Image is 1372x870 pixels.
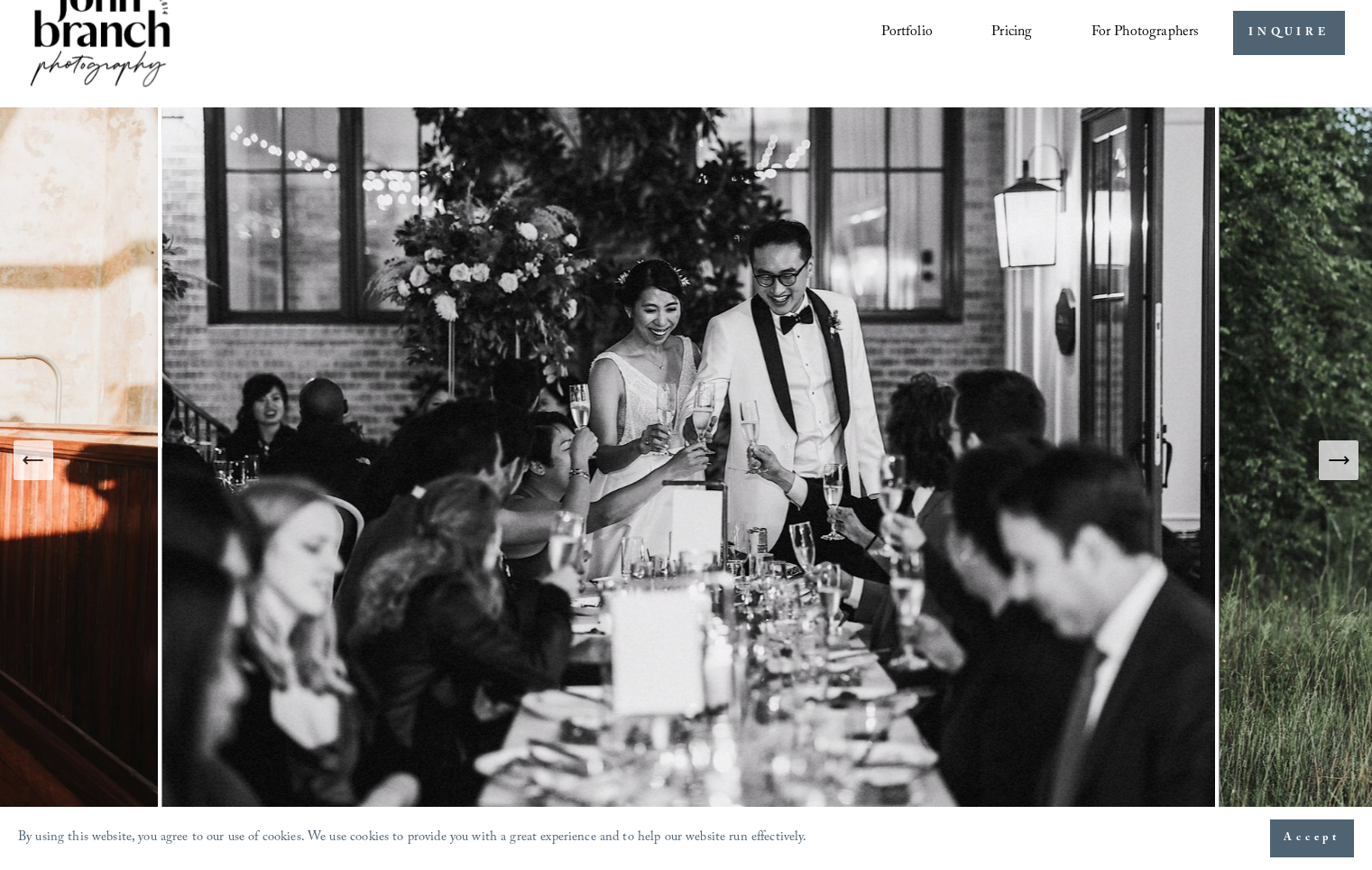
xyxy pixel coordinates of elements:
[991,18,1032,49] a: Pricing
[162,107,1220,812] img: The Bradford Wedding Photography
[14,440,53,480] button: Previous Slide
[1284,829,1340,847] span: Accept
[881,18,932,49] a: Portfolio
[1091,18,1200,49] a: folder dropdown
[1091,19,1200,47] span: For Photographers
[18,826,807,852] p: By using this website, you agree to our use of cookies. We use cookies to provide you with a grea...
[1270,819,1354,857] button: Accept
[1233,11,1344,55] a: INQUIRE
[1319,440,1358,480] button: Next Slide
